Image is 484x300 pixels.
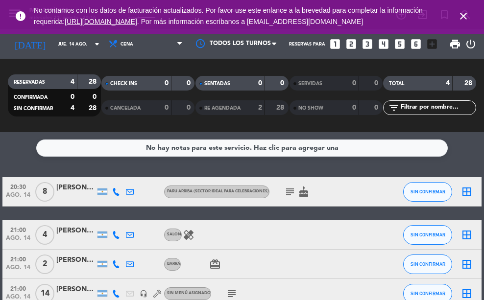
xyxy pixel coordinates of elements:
div: No hay notas para este servicio. Haz clic para agregar una [146,142,339,154]
span: 20:30 [6,181,30,192]
span: SALON [167,232,181,236]
strong: 0 [71,93,74,100]
span: 21:00 [6,282,30,294]
span: SIN CONFIRMAR [411,232,445,237]
i: border_all [461,186,473,198]
strong: 0 [165,80,169,87]
i: [DATE] [7,34,53,54]
span: ago. 14 [6,192,30,203]
i: subject [284,186,296,198]
strong: 0 [258,80,262,87]
span: print [449,38,461,50]
span: TOTAL [389,81,404,86]
span: Reservas para [289,42,325,47]
div: [PERSON_NAME] [56,284,96,295]
strong: 0 [93,93,98,100]
i: border_all [461,258,473,270]
span: 21:00 [6,224,30,235]
div: [PERSON_NAME] [56,225,96,236]
a: [URL][DOMAIN_NAME] [65,18,137,25]
strong: 0 [187,104,193,111]
strong: 28 [89,105,98,112]
span: 21:00 [6,253,30,264]
strong: 0 [374,104,380,111]
button: SIN CONFIRMAR [403,225,452,245]
span: Cena [121,42,133,47]
span: Sin menú asignado [167,291,211,295]
i: arrow_drop_down [91,38,103,50]
i: border_all [461,288,473,300]
strong: 4 [71,78,74,85]
i: add_box [426,38,438,50]
span: SIN CONFIRMAR [14,106,53,111]
i: border_all [461,229,473,241]
i: looks_6 [410,38,422,50]
i: card_giftcard [209,258,221,270]
span: NO SHOW [298,106,323,111]
strong: 0 [187,80,193,87]
span: SIN CONFIRMAR [411,261,445,267]
strong: 0 [352,80,356,87]
span: ago. 14 [6,264,30,276]
div: [PERSON_NAME] [56,254,96,266]
button: SIN CONFIRMAR [403,182,452,202]
strong: 28 [276,104,286,111]
i: looks_one [329,38,341,50]
i: cake [298,186,310,198]
span: CANCELADA [110,106,141,111]
span: 4 [35,225,54,245]
span: 2 [35,254,54,274]
strong: 4 [71,105,74,112]
strong: 0 [280,80,286,87]
button: SIN CONFIRMAR [403,254,452,274]
i: filter_list [388,102,400,114]
i: healing [183,229,194,241]
a: . Por más información escríbanos a [EMAIL_ADDRESS][DOMAIN_NAME] [137,18,363,25]
i: subject [226,288,238,300]
i: looks_3 [361,38,374,50]
span: ago. 14 [6,235,30,246]
i: looks_4 [377,38,390,50]
i: looks_two [345,38,358,50]
span: PARU ARRIBA (Sector ideal para celebraciones) [167,189,269,193]
div: [PERSON_NAME] [56,182,96,193]
span: Barra [167,262,180,266]
span: SIN CONFIRMAR [411,189,445,194]
i: headset_mic [140,290,147,298]
i: looks_5 [393,38,406,50]
strong: 4 [446,80,450,87]
i: close [458,10,469,22]
input: Filtrar por nombre... [400,102,476,113]
span: No contamos con los datos de facturación actualizados. Por favor use este enlance a la brevedad p... [34,6,423,25]
div: LOG OUT [465,29,477,59]
strong: 0 [165,104,169,111]
span: SIN CONFIRMAR [411,291,445,296]
i: power_settings_new [465,38,477,50]
strong: 28 [464,80,474,87]
span: SENTADAS [204,81,230,86]
i: error [15,10,26,22]
span: RESERVADAS [14,80,45,85]
span: CHECK INS [110,81,137,86]
span: SERVIDAS [298,81,322,86]
strong: 0 [374,80,380,87]
strong: 28 [89,78,98,85]
strong: 2 [258,104,262,111]
span: 8 [35,182,54,202]
strong: 0 [352,104,356,111]
span: CONFIRMADA [14,95,48,100]
span: RE AGENDADA [204,106,241,111]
